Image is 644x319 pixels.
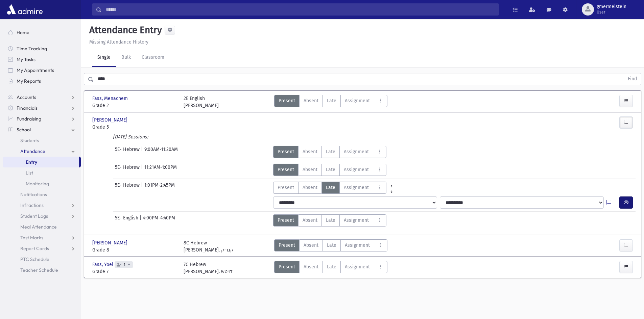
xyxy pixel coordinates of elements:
span: Teacher Schedule [20,267,58,273]
span: User [597,9,626,15]
span: Late [327,242,336,249]
span: 5E- Hebrew [115,146,141,158]
a: School [3,124,81,135]
a: Missing Attendance History [87,39,148,45]
span: Grade 8 [92,246,177,254]
span: Financials [17,105,38,111]
a: Infractions [3,200,81,211]
span: Attendance [20,148,45,154]
span: Late [327,263,336,270]
a: Classroom [136,48,170,67]
img: AdmirePro [5,3,44,16]
span: Absent [304,263,318,270]
span: My Appointments [17,67,54,73]
span: Late [326,184,335,191]
a: Student Logs [3,211,81,221]
span: Absent [304,97,318,104]
a: Test Marks [3,232,81,243]
a: Students [3,135,81,146]
span: | [140,214,143,227]
span: School [17,127,31,133]
span: Absent [303,166,317,173]
span: 9:00AM-11:20AM [144,146,178,158]
span: Present [278,217,294,224]
span: Present [279,242,295,249]
span: Absent [303,148,317,155]
span: Infractions [20,202,44,208]
span: Present [278,148,294,155]
a: All Later [386,187,397,192]
span: Present [278,166,294,173]
span: 5E- Hebrew [115,182,141,194]
span: Students [20,137,39,143]
a: Financials [3,103,81,113]
div: AttTypes [273,146,386,158]
span: Present [279,263,295,270]
span: Test Marks [20,235,43,241]
div: 8C Hebrew [PERSON_NAME]. קנריק [184,239,234,254]
a: PTC Schedule [3,254,81,265]
span: Meal Attendance [20,224,57,230]
span: Home [17,29,29,35]
a: Single [92,48,116,67]
a: List [3,167,81,178]
a: Notifications [3,189,81,200]
span: Grade 5 [92,124,177,131]
span: Assignment [345,242,370,249]
a: Accounts [3,92,81,103]
a: Report Cards [3,243,81,254]
span: 1:01PM-2:45PM [144,182,175,194]
span: Assignment [345,97,370,104]
span: Absent [303,184,317,191]
div: 7C Hebrew [PERSON_NAME]. דויטש [184,261,233,275]
span: | [141,146,144,158]
span: Absent [304,242,318,249]
a: My Tasks [3,54,81,65]
span: Absent [303,217,317,224]
a: Monitoring [3,178,81,189]
span: [PERSON_NAME] [92,116,129,124]
a: Time Tracking [3,43,81,54]
div: AttTypes [273,182,397,194]
a: Meal Attendance [3,221,81,232]
span: Assignment [344,148,369,155]
span: Accounts [17,94,36,100]
span: Notifications [20,191,47,197]
span: 4:00PM-4:40PM [143,214,175,227]
span: Late [326,217,335,224]
a: Attendance [3,146,81,157]
a: All Prior [386,182,397,187]
span: Assignment [345,263,370,270]
a: Fundraising [3,113,81,124]
span: Student Logs [20,213,48,219]
span: Fundraising [17,116,41,122]
span: My Reports [17,78,41,84]
span: Time Tracking [17,46,47,52]
span: | [141,182,144,194]
span: 1 [122,263,127,267]
a: Bulk [116,48,136,67]
input: Search [102,3,499,16]
span: [PERSON_NAME] [92,239,129,246]
span: Late [327,97,336,104]
div: 2E English [PERSON_NAME] [184,95,219,109]
div: AttTypes [274,261,387,275]
span: Late [326,166,335,173]
a: My Appointments [3,65,81,76]
span: Assignment [344,217,369,224]
button: Find [624,73,641,85]
span: My Tasks [17,56,35,62]
span: gmermelstein [597,4,626,9]
span: Present [278,184,294,191]
div: AttTypes [274,239,387,254]
span: Entry [26,159,37,165]
a: Home [3,27,81,38]
div: AttTypes [274,95,387,109]
span: List [26,170,33,176]
a: Teacher Schedule [3,265,81,275]
a: Entry [3,157,79,167]
span: | [141,164,144,176]
span: Report Cards [20,245,49,251]
span: Grade 2 [92,102,177,109]
span: Assignment [344,166,369,173]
